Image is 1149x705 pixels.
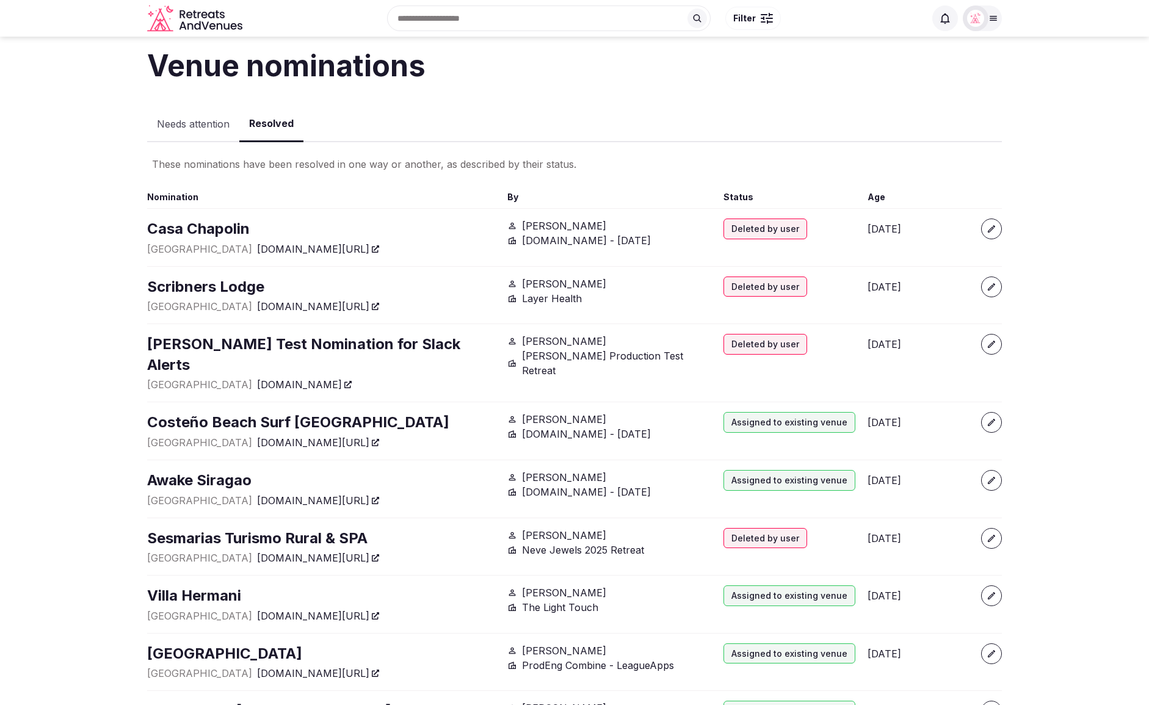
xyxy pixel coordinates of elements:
[147,493,252,508] span: [GEOGRAPHIC_DATA]
[257,493,369,508] span: [DOMAIN_NAME][URL]
[147,5,245,32] svg: Retreats and Venues company logo
[507,191,714,203] div: By
[522,412,606,427] span: [PERSON_NAME]
[522,585,606,600] span: [PERSON_NAME]
[147,51,426,81] h1: Venue nominations
[257,551,369,565] span: [DOMAIN_NAME][URL]
[147,435,252,450] span: [GEOGRAPHIC_DATA]
[147,219,250,239] a: Casa Chapolin
[723,277,807,297] div: Deleted by user
[257,377,342,392] span: [DOMAIN_NAME]
[723,334,807,355] div: Deleted by user
[522,349,714,378] span: [PERSON_NAME] Production Test Retreat
[522,219,606,233] span: [PERSON_NAME]
[723,643,855,664] div: Assigned to existing venue
[522,291,582,306] span: Layer Health
[147,377,252,392] span: [GEOGRAPHIC_DATA]
[522,643,606,658] span: [PERSON_NAME]
[257,609,379,623] a: [DOMAIN_NAME][URL]
[522,334,606,349] span: [PERSON_NAME]
[868,532,901,544] span: [DATE]
[868,281,901,293] span: [DATE]
[522,427,651,441] span: [DOMAIN_NAME] - [DATE]
[147,334,498,375] a: [PERSON_NAME] Test Nomination for Slack Alerts
[868,590,901,602] span: [DATE]
[147,191,498,203] div: Nomination
[868,338,901,350] span: [DATE]
[239,106,303,142] button: Resolved
[147,277,264,297] a: Scribners Lodge
[868,648,901,660] span: [DATE]
[723,585,855,606] div: Assigned to existing venue
[723,191,858,203] div: Status
[868,415,901,430] button: [DATE]
[147,666,252,681] span: [GEOGRAPHIC_DATA]
[868,531,901,546] button: [DATE]
[522,543,644,557] span: Neve Jewels 2025 Retreat
[147,5,245,32] a: Visit the homepage
[147,299,252,314] span: [GEOGRAPHIC_DATA]
[257,299,379,314] a: [DOMAIN_NAME][URL]
[723,219,807,239] div: Deleted by user
[522,277,606,291] span: [PERSON_NAME]
[868,223,901,235] span: [DATE]
[868,588,901,603] button: [DATE]
[257,666,379,681] a: [DOMAIN_NAME][URL]
[147,412,449,433] a: Costeño Beach Surf [GEOGRAPHIC_DATA]
[868,416,901,428] span: [DATE]
[147,470,252,491] a: Awake Siragao
[522,600,598,615] span: The Light Touch
[147,585,241,606] a: Villa Hermani
[868,474,901,486] span: [DATE]
[723,412,855,433] div: Assigned to existing venue
[257,435,379,450] a: [DOMAIN_NAME][URL]
[257,299,369,314] span: [DOMAIN_NAME][URL]
[733,12,756,24] span: Filter
[522,485,651,499] span: [DOMAIN_NAME] - [DATE]
[868,646,901,661] button: [DATE]
[522,470,606,485] span: [PERSON_NAME]
[257,435,369,450] span: [DOMAIN_NAME][URL]
[967,10,984,27] img: miaceralde
[147,242,252,256] span: [GEOGRAPHIC_DATA]
[723,528,807,549] div: Deleted by user
[147,609,252,623] span: [GEOGRAPHIC_DATA]
[868,222,901,236] button: [DATE]
[257,242,369,256] span: [DOMAIN_NAME][URL]
[257,609,369,623] span: [DOMAIN_NAME][URL]
[257,242,379,256] a: [DOMAIN_NAME][URL]
[257,551,379,565] a: [DOMAIN_NAME][URL]
[152,157,997,172] div: These nominations have been resolved in one way or another, as described by their status.
[868,473,901,488] button: [DATE]
[522,658,674,673] span: ProdEng Combine - LeagueApps
[257,377,352,392] a: [DOMAIN_NAME]
[147,551,252,565] span: [GEOGRAPHIC_DATA]
[723,470,855,491] div: Assigned to existing venue
[522,233,651,248] span: [DOMAIN_NAME] - [DATE]
[868,337,901,352] button: [DATE]
[147,107,239,142] button: Needs attention
[868,191,1002,203] div: Age
[147,643,302,664] a: [GEOGRAPHIC_DATA]
[522,528,606,543] span: [PERSON_NAME]
[147,528,368,549] a: Sesmarias Turismo Rural & SPA
[257,493,379,508] a: [DOMAIN_NAME][URL]
[868,280,901,294] button: [DATE]
[257,666,369,681] span: [DOMAIN_NAME][URL]
[725,7,781,30] button: Filter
